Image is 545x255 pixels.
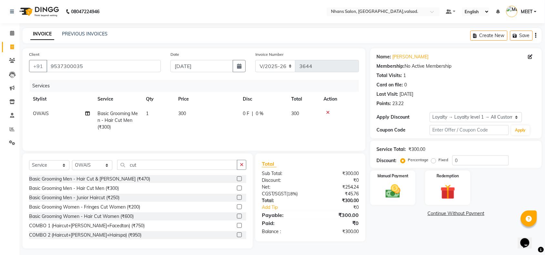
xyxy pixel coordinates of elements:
div: 23.22 [393,100,404,107]
div: ₹45.76 [310,191,364,197]
div: Paid: [257,219,311,227]
div: Basic Grooming Women - Fringes Cut Women (₹200) [29,204,140,211]
div: Membership: [377,63,405,70]
div: ₹300.00 [409,146,426,153]
div: Services [30,80,364,92]
th: Action [320,92,359,106]
img: MEET [506,6,518,17]
input: Enter Offer / Coupon Code [430,125,509,135]
img: _cash.svg [381,183,405,200]
div: ₹0 [319,204,364,211]
div: No Active Membership [377,63,535,70]
th: Service [94,92,142,106]
div: Discount: [257,177,311,184]
button: Create New [470,31,508,41]
div: Name: [377,54,391,60]
span: MEET [521,8,533,15]
b: 08047224946 [71,3,99,21]
div: [DATE] [400,91,414,98]
label: Fixed [439,157,448,163]
div: ₹0 [310,177,364,184]
label: Client [29,52,39,57]
th: Total [287,92,320,106]
span: CGST/SGST [262,191,286,197]
a: INVOICE [30,28,54,40]
div: Total Visits: [377,72,402,79]
a: Continue Without Payment [372,210,540,217]
div: Apply Discount [377,114,430,121]
label: Manual Payment [377,173,408,179]
span: 0 F [243,110,249,117]
div: Net: [257,184,311,191]
a: [PERSON_NAME] [393,54,429,60]
div: Last Visit: [377,91,398,98]
input: Search by Name/Mobile/Email/Code [46,60,161,72]
div: Service Total: [377,146,406,153]
div: Sub Total: [257,170,311,177]
th: Disc [239,92,287,106]
div: ₹300.00 [310,228,364,235]
div: Basic Grooming Men - Hair Cut Men (₹300) [29,185,119,192]
img: _gift.svg [436,183,460,201]
span: 18% [288,191,296,196]
label: Invoice Number [255,52,283,57]
div: ₹254.24 [310,184,364,191]
th: Price [174,92,239,106]
div: Payable: [257,211,311,219]
div: ₹300.00 [310,170,364,177]
span: 1 [146,111,149,116]
div: ( ) [257,191,311,197]
button: Save [510,31,533,41]
div: Points: [377,100,391,107]
span: 300 [178,111,186,116]
div: Coupon Code [377,127,430,133]
div: Basic Grooming Men - Junior Haircut (₹250) [29,194,119,201]
div: Basic Grooming Women - Hair Cut Women (₹600) [29,213,134,220]
div: Basic Grooming Men - Hair Cut & [PERSON_NAME] (₹470) [29,176,150,182]
div: Discount: [377,157,397,164]
div: Balance : [257,228,311,235]
div: COMBO 1 (Haircut+[PERSON_NAME]+Facedtan) (₹750) [29,222,145,229]
div: 0 [405,82,407,88]
a: PREVIOUS INVOICES [62,31,108,37]
div: 1 [404,72,406,79]
label: Redemption [437,173,459,179]
button: Apply [511,125,530,135]
label: Date [170,52,179,57]
iframe: chat widget [518,229,539,249]
th: Stylist [29,92,94,106]
a: Add Tip [257,204,319,211]
div: COMBO 2 (Haircut+[PERSON_NAME]+Hairspa) (₹950) [29,232,141,239]
label: Percentage [408,157,429,163]
span: OWAIS [33,111,49,116]
span: Basic Grooming Men - Hair Cut Men (₹300) [98,111,138,130]
div: ₹0 [310,219,364,227]
button: +91 [29,60,47,72]
span: 300 [291,111,299,116]
input: Search or Scan [117,160,237,170]
img: logo [16,3,61,21]
span: | [252,110,253,117]
th: Qty [142,92,174,106]
span: Total [262,161,277,167]
div: Total: [257,197,311,204]
div: ₹300.00 [310,211,364,219]
div: Card on file: [377,82,403,88]
span: 0 % [256,110,263,117]
div: ₹300.00 [310,197,364,204]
